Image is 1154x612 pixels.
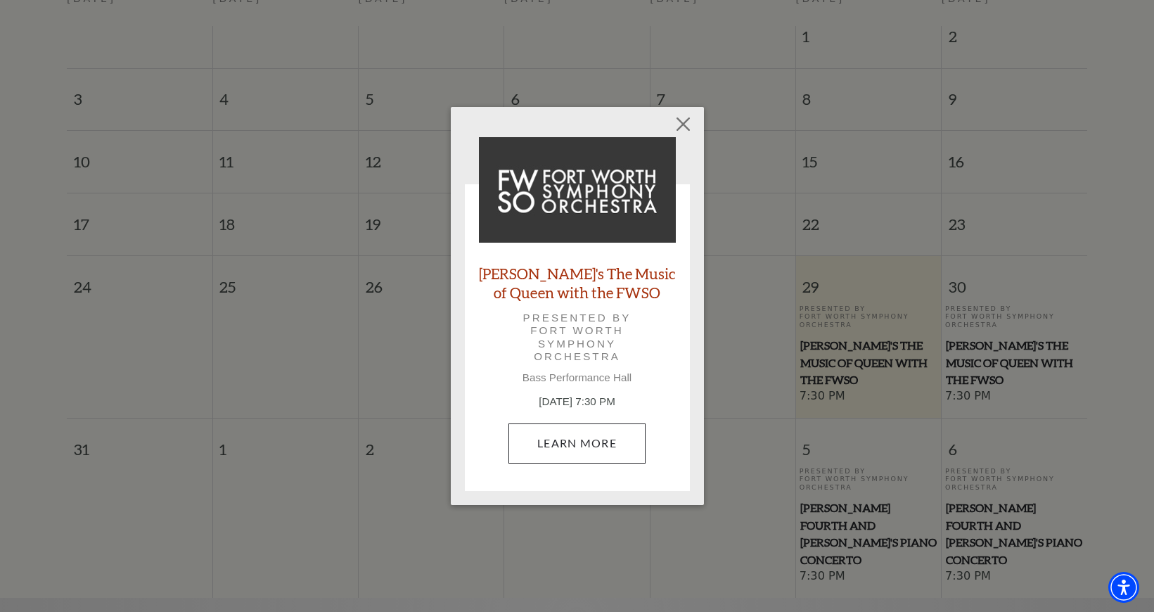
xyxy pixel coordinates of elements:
p: Bass Performance Hall [479,371,676,384]
p: Presented by Fort Worth Symphony Orchestra [499,312,656,363]
img: Windborne's The Music of Queen with the FWSO [479,137,676,243]
a: August 30, 7:30 PM Learn More [508,423,646,463]
p: [DATE] 7:30 PM [479,394,676,410]
button: Close [669,111,696,138]
div: Accessibility Menu [1108,572,1139,603]
a: [PERSON_NAME]'s The Music of Queen with the FWSO [479,264,676,302]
